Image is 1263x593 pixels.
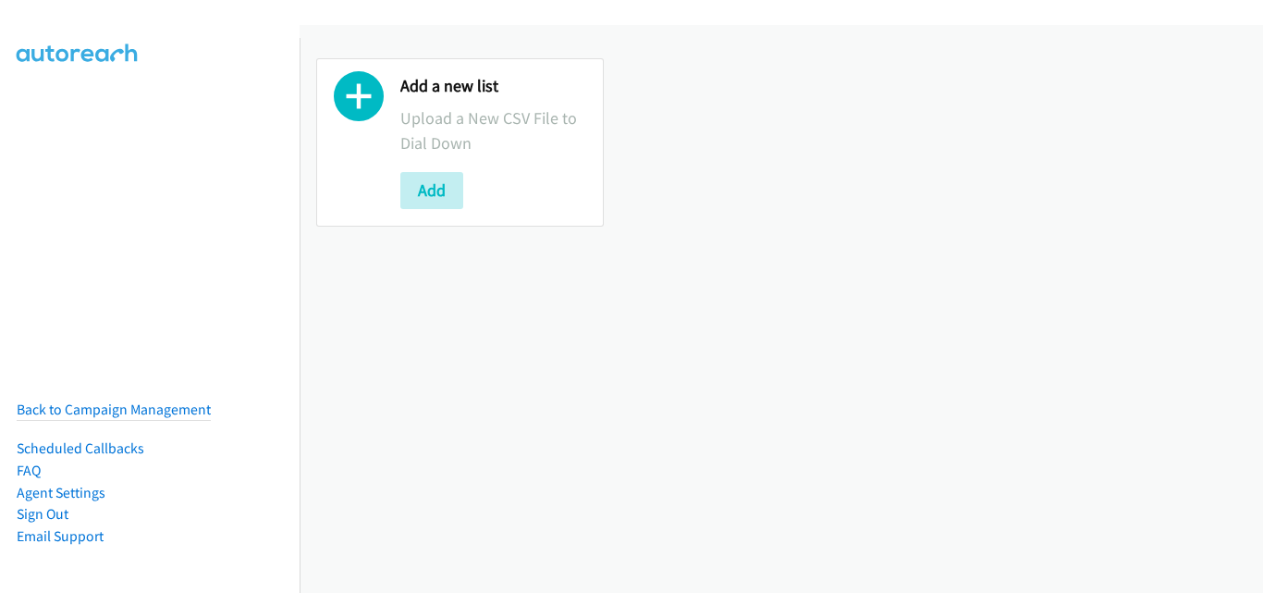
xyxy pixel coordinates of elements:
[400,172,463,209] button: Add
[17,484,105,501] a: Agent Settings
[17,401,211,418] a: Back to Campaign Management
[17,505,68,523] a: Sign Out
[400,105,586,155] p: Upload a New CSV File to Dial Down
[17,439,144,457] a: Scheduled Callbacks
[17,462,41,479] a: FAQ
[400,76,586,97] h2: Add a new list
[17,527,104,545] a: Email Support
